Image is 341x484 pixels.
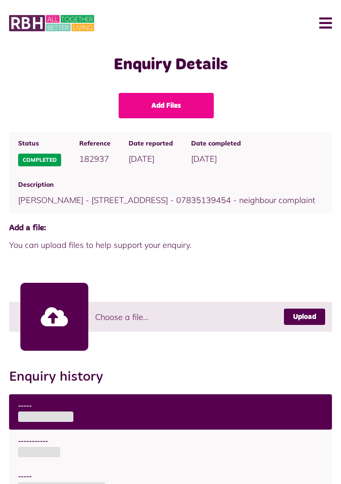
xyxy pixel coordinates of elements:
span: Reference [79,139,110,148]
span: 182937 [79,154,109,164]
span: Add a file: [9,222,332,234]
span: [DATE] [191,154,217,164]
span: Description [18,180,323,189]
span: Choose a file... [95,311,149,323]
span: Status [18,139,61,148]
span: You can upload files to help support your enquiry. [9,239,332,251]
h2: Enquiry history [9,369,332,385]
h1: Enquiry Details [9,55,332,75]
span: Date reported [129,139,173,148]
span: [PERSON_NAME] - [STREET_ADDRESS] - 07835139454 - neighbour complaint [18,195,315,205]
span: [DATE] [129,154,154,164]
img: MyRBH [9,14,94,33]
span: Date completed [191,139,241,148]
a: Upload [284,309,325,325]
a: Add Files [119,93,214,118]
span: Completed [18,154,61,166]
